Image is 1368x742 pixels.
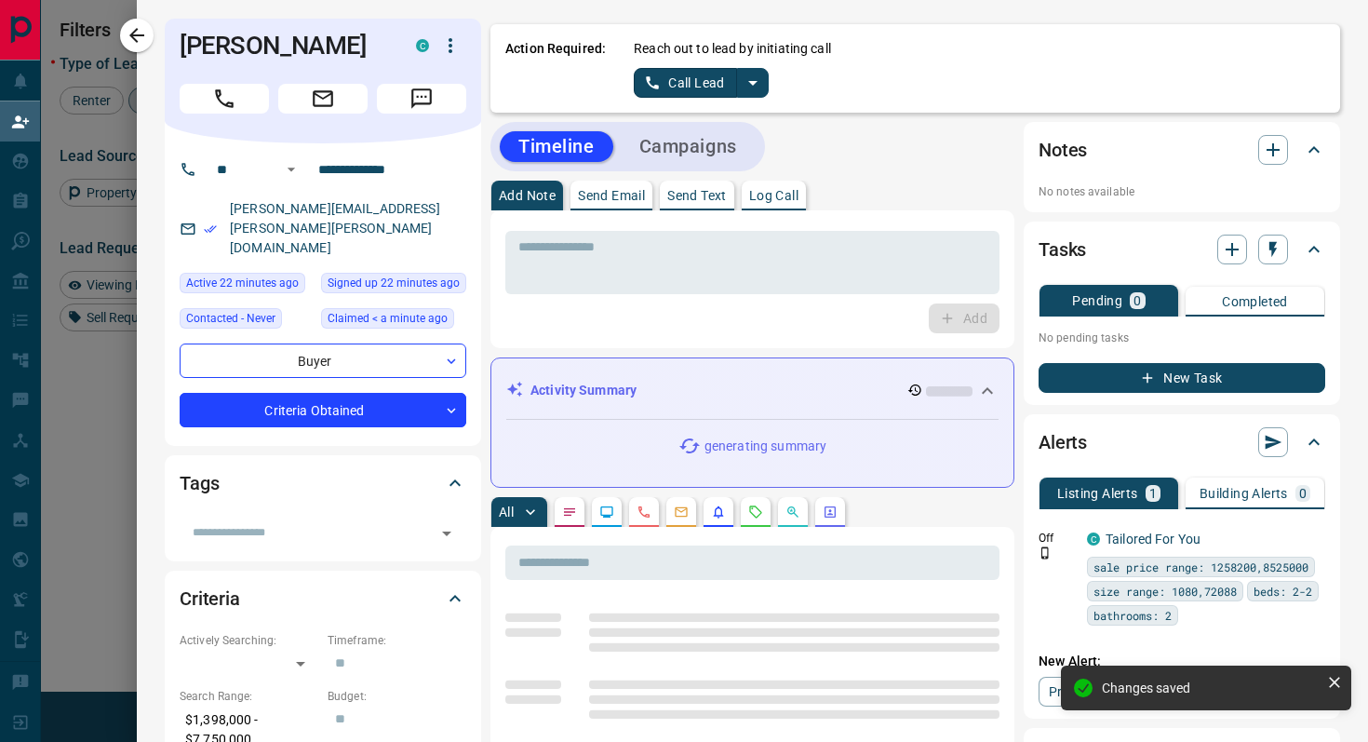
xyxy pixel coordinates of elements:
p: Timeframe: [328,632,466,649]
p: Actively Searching: [180,632,318,649]
a: Property [1039,677,1134,707]
p: No notes available [1039,183,1325,200]
p: Off [1039,530,1076,546]
p: 1 [1149,487,1157,500]
p: New Alert: [1039,652,1325,671]
span: Signed up 22 minutes ago [328,274,460,292]
p: Completed [1222,295,1288,308]
p: Pending [1072,294,1122,307]
span: bathrooms: 2 [1093,606,1172,625]
button: Open [280,158,302,181]
svg: Push Notification Only [1039,546,1052,560]
span: size range: 1080,72088 [1093,582,1237,600]
p: All [499,506,514,519]
a: [PERSON_NAME][EMAIL_ADDRESS][PERSON_NAME][PERSON_NAME][DOMAIN_NAME] [230,201,440,255]
p: Add Note [499,189,556,202]
span: sale price range: 1258200,8525000 [1093,558,1308,576]
h2: Tasks [1039,235,1086,264]
h2: Tags [180,468,219,498]
div: Thu Aug 14 2025 [321,308,466,334]
span: Contacted - Never [186,309,275,328]
div: Notes [1039,128,1325,172]
p: Reach out to lead by initiating call [634,39,831,59]
p: Activity Summary [530,381,637,400]
h1: [PERSON_NAME] [180,31,388,61]
h2: Alerts [1039,427,1087,457]
p: Log Call [749,189,798,202]
span: beds: 2-2 [1254,582,1312,600]
a: Tailored For You [1106,532,1200,546]
div: Alerts [1039,420,1325,465]
button: Timeline [500,131,613,162]
p: 0 [1299,487,1307,500]
button: Call Lead [634,68,737,98]
div: Buyer [180,344,466,378]
p: 0 [1133,294,1141,307]
svg: Requests [748,505,763,519]
div: Tasks [1039,227,1325,272]
button: New Task [1039,363,1325,393]
h2: Criteria [180,584,240,614]
svg: Agent Actions [823,505,838,519]
button: Campaigns [621,131,756,162]
p: No pending tasks [1039,324,1325,352]
p: Building Alerts [1200,487,1288,500]
div: Thu Aug 14 2025 [180,273,312,299]
svg: Email Verified [204,223,217,236]
p: Action Required: [505,39,606,98]
p: Send Text [667,189,727,202]
h2: Notes [1039,135,1087,165]
span: Call [180,84,269,114]
div: Changes saved [1102,681,1320,695]
svg: Opportunities [785,505,800,519]
span: Email [278,84,368,114]
p: Listing Alerts [1057,487,1138,500]
div: condos.ca [416,39,429,52]
div: Tags [180,461,466,506]
span: Claimed < a minute ago [328,309,448,328]
div: Criteria Obtained [180,393,466,427]
p: Search Range: [180,688,318,705]
p: Budget: [328,688,466,705]
svg: Lead Browsing Activity [599,505,614,519]
div: Criteria [180,576,466,621]
div: split button [634,68,769,98]
span: Message [377,84,466,114]
svg: Emails [674,505,689,519]
svg: Notes [562,505,577,519]
button: Open [434,520,460,546]
div: condos.ca [1087,533,1100,546]
svg: Listing Alerts [711,505,726,519]
span: Active 22 minutes ago [186,274,299,292]
p: Send Email [578,189,645,202]
svg: Calls [637,505,651,519]
div: Thu Aug 14 2025 [321,273,466,299]
p: generating summary [704,437,826,456]
div: Activity Summary [506,373,999,408]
